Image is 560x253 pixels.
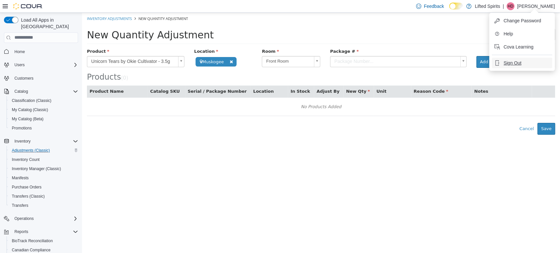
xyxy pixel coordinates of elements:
p: [PERSON_NAME] [517,2,555,10]
a: Front Room [180,43,238,54]
button: In Stock [208,75,229,82]
span: BioTrack Reconciliation [9,237,78,245]
button: Catalog [12,88,31,95]
button: Serial / Package Number [106,75,166,82]
button: Transfers [7,201,81,210]
a: Inventory Adjustments [5,3,50,8]
button: Reports [1,227,81,236]
span: Feedback [424,3,444,10]
span: Home [12,48,78,56]
span: Transfers (Classic) [9,192,78,200]
span: HD [508,2,513,10]
span: Muskogee [114,44,155,54]
span: Sign Out [504,60,521,66]
span: Inventory [12,137,78,145]
button: Inventory Manager (Classic) [7,164,81,173]
a: Transfers (Classic) [9,192,47,200]
button: Customers [1,73,81,83]
button: Sign Out [492,58,552,68]
button: Users [1,60,81,69]
span: Change Password [504,17,541,24]
span: New Quantity Adjustment [5,16,132,28]
span: Load All Apps in [GEOGRAPHIC_DATA] [18,17,78,30]
button: Operations [1,214,81,223]
span: My Catalog (Beta) [9,115,78,123]
span: Users [14,62,25,68]
a: Unicorn Tears by Okie Cultivator - 3.5g [5,43,102,54]
span: Package Number... [248,44,376,54]
button: Catalog [1,87,81,96]
span: Products [5,60,39,69]
span: Reason Code [332,76,366,81]
span: Inventory [14,139,31,144]
a: BioTrack Reconciliation [9,237,55,245]
span: Transfers [12,203,28,208]
input: Dark Mode [449,3,463,10]
small: ( ) [39,62,46,68]
span: Inventory Count [9,156,78,164]
span: Location [112,36,136,41]
span: Purchase Orders [9,183,78,191]
span: Product [5,36,27,41]
button: Inventory [1,137,81,146]
button: My Catalog (Classic) [7,105,81,114]
button: Transfers (Classic) [7,192,81,201]
span: New Quantity Adjustment [56,3,106,8]
span: Adjustments (Classic) [9,146,78,154]
button: BioTrack Reconciliation [7,236,81,245]
span: Package # [248,36,277,41]
button: Catalog SKU [68,75,99,82]
span: Home [14,49,25,54]
span: Adjustments (Classic) [12,148,50,153]
button: Import [445,16,473,28]
a: Inventory Count [9,156,42,164]
div: No Products Added [9,89,469,99]
span: Manifests [12,175,29,181]
span: Manifests [9,174,78,182]
a: Inventory Manager (Classic) [9,165,64,173]
a: Home [12,48,28,56]
span: Inventory Manager (Classic) [12,166,61,171]
span: Unicorn Tears by Okie Cultivator - 3.5g [5,44,93,54]
button: Inventory Count [7,155,81,164]
button: Add [394,43,410,55]
button: Users [12,61,27,69]
span: Import [453,19,467,24]
button: Change Password [492,15,552,26]
button: Adjust By [235,75,259,82]
button: Manifests [7,173,81,183]
span: Cova Learning [504,44,533,50]
button: Reports [12,228,31,236]
button: Cova Learning [492,42,552,52]
span: BioTrack Reconciliation [12,238,53,243]
div: Harley Davis [507,2,514,10]
span: Promotions [9,124,78,132]
button: Notes [392,75,407,82]
button: Unit [294,75,305,82]
a: Package Number... [248,43,384,54]
button: Cancel [434,110,455,122]
button: Purchase Orders [7,183,81,192]
button: Classification (Classic) [7,96,81,105]
p: Lifted Spirits [475,2,500,10]
span: Catalog [14,89,28,94]
button: Promotions [7,124,81,133]
span: Purchase Orders [12,185,42,190]
button: Help [492,29,552,39]
img: Cova [13,3,43,10]
p: | [503,2,504,10]
button: Location [171,75,193,82]
span: 0 [41,62,44,68]
span: My Catalog (Classic) [9,106,78,114]
a: My Catalog (Classic) [9,106,51,114]
button: My Catalog (Beta) [7,114,81,124]
span: Operations [12,215,78,223]
span: Help [504,30,513,37]
a: Manifests [9,174,31,182]
button: Save [455,110,473,122]
a: Transfers [9,202,31,209]
a: My Catalog (Beta) [9,115,46,123]
span: Promotions [12,126,32,131]
span: Customers [14,76,33,81]
span: Classification (Classic) [9,97,78,105]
